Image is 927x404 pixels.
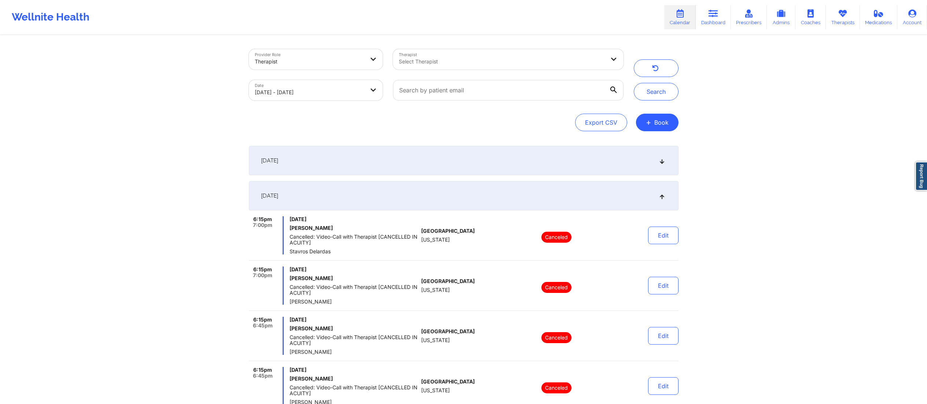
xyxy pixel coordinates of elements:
a: Medications [860,5,898,29]
span: 6:15pm [253,317,272,323]
span: [DATE] [290,367,418,373]
button: Edit [648,277,678,294]
h6: [PERSON_NAME] [290,376,418,382]
span: [GEOGRAPHIC_DATA] [421,278,475,284]
span: [DATE] [290,216,418,222]
span: [US_STATE] [421,287,450,293]
a: Dashboard [696,5,731,29]
span: Stavros Delardas [290,249,418,254]
a: Therapists [826,5,860,29]
span: [DATE] [290,267,418,272]
span: 6:45pm [253,323,273,328]
button: Edit [648,327,678,345]
button: Export CSV [575,114,627,131]
a: Report Bug [915,162,927,191]
button: Edit [648,227,678,244]
span: [GEOGRAPHIC_DATA] [421,328,475,334]
div: [DATE] - [DATE] [255,84,365,100]
span: Cancelled: Video-Call with Therapist [CANCELLED IN ACUITY] [290,284,418,296]
p: Canceled [541,232,571,243]
span: Cancelled: Video-Call with Therapist [CANCELLED IN ACUITY] [290,234,418,246]
span: Cancelled: Video-Call with Therapist [CANCELLED IN ACUITY] [290,334,418,346]
span: [US_STATE] [421,337,450,343]
button: Edit [648,377,678,395]
a: Prescribers [731,5,767,29]
div: Therapist [255,54,365,70]
span: [DATE] [261,192,278,199]
p: Canceled [541,332,571,343]
span: 7:00pm [253,222,272,228]
h6: [PERSON_NAME] [290,326,418,331]
input: Search by patient email [393,80,623,100]
span: Cancelled: Video-Call with Therapist [CANCELLED IN ACUITY] [290,385,418,396]
span: 6:15pm [253,267,272,272]
span: 6:45pm [253,373,273,379]
span: + [646,120,651,124]
span: 6:15pm [253,216,272,222]
a: Coaches [795,5,826,29]
span: [US_STATE] [421,237,450,243]
button: Search [634,83,678,100]
span: 7:00pm [253,272,272,278]
span: [US_STATE] [421,388,450,393]
button: +Book [636,114,678,131]
p: Canceled [541,382,571,393]
span: [DATE] [261,157,278,164]
a: Admins [767,5,795,29]
h6: [PERSON_NAME] [290,275,418,281]
p: Canceled [541,282,571,293]
span: [GEOGRAPHIC_DATA] [421,379,475,385]
span: [DATE] [290,317,418,323]
span: [PERSON_NAME] [290,299,418,305]
a: Account [897,5,927,29]
a: Calendar [664,5,696,29]
span: [PERSON_NAME] [290,349,418,355]
h6: [PERSON_NAME] [290,225,418,231]
span: [GEOGRAPHIC_DATA] [421,228,475,234]
span: 6:15pm [253,367,272,373]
